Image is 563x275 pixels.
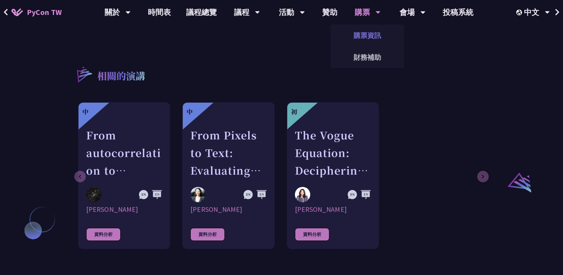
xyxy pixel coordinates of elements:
a: 購票資訊 [331,26,404,44]
img: r3.8d01567.svg [65,56,103,93]
div: From Pixels to Text: Evaluating Open-Source OCR Models on Japanese Medical Documents [190,126,266,179]
div: From autocorrelation to unsupervised learning; searching for aperiodic tilings (quasicrystals) in... [86,126,162,179]
a: PyCon TW [4,3,69,22]
div: 資料分析 [190,228,225,241]
a: 中 From autocorrelation to unsupervised learning; searching for aperiodic tilings (quasicrystals) ... [78,102,170,249]
div: [PERSON_NAME] [295,205,371,214]
div: 資料分析 [295,228,329,241]
a: 財務補助 [331,48,404,66]
span: PyCon TW [27,7,62,18]
img: David Mikolas [86,187,101,203]
a: 中 From Pixels to Text: Evaluating Open-Source OCR Models on Japanese Medical Documents Bing Wang ... [182,102,274,249]
div: 初 [291,107,297,116]
div: 資料分析 [86,228,121,241]
p: 相關的演講 [97,69,145,84]
div: 中 [187,107,193,116]
a: 初 The Vogue Equation: Deciphering Fashion Economics Through Python Chantal Pino [PERSON_NAME] 資料分析 [287,102,379,249]
div: [PERSON_NAME] [190,205,266,214]
div: The Vogue Equation: Deciphering Fashion Economics Through Python [295,126,371,179]
img: Home icon of PyCon TW 2025 [11,8,23,16]
img: Locale Icon [516,10,524,15]
img: Bing Wang [190,187,206,202]
img: Chantal Pino [295,187,310,202]
div: [PERSON_NAME] [86,205,162,214]
div: 中 [82,107,88,116]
